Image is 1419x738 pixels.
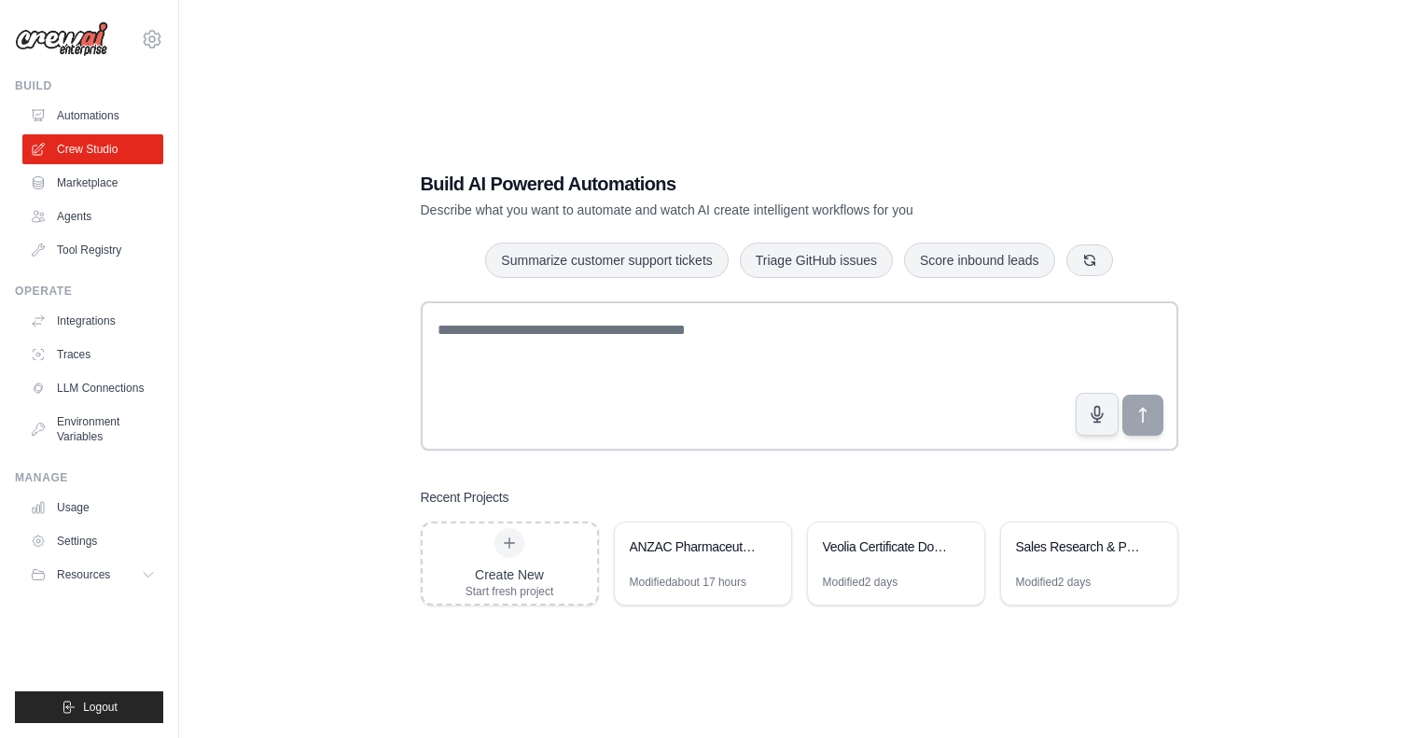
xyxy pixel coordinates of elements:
span: Resources [57,567,110,582]
h1: Build AI Powered Automations [421,171,1048,197]
p: Describe what you want to automate and watch AI create intelligent workflows for you [421,201,1048,219]
button: Score inbound leads [904,243,1055,278]
a: Marketplace [22,168,163,198]
button: Logout [15,691,163,723]
a: Automations [22,101,163,131]
div: Sales Research & PDF Generator [1016,537,1144,556]
a: LLM Connections [22,373,163,403]
div: Start fresh project [466,584,554,599]
a: Integrations [22,306,163,336]
button: Summarize customer support tickets [485,243,728,278]
div: Manage [15,470,163,485]
button: Resources [22,560,163,590]
button: Click to speak your automation idea [1076,393,1119,436]
div: Create New [466,565,554,584]
div: Operate [15,284,163,299]
a: Tool Registry [22,235,163,265]
a: Settings [22,526,163,556]
div: Modified about 17 hours [630,575,746,590]
span: Logout [83,700,118,715]
button: Triage GitHub issues [740,243,893,278]
div: ANZAC Pharmaceutical Intelligence Monitor [630,537,758,556]
div: Modified 2 days [823,575,898,590]
div: Build [15,78,163,93]
a: Traces [22,340,163,369]
a: Crew Studio [22,134,163,164]
a: Usage [22,493,163,522]
h3: Recent Projects [421,488,509,507]
div: Modified 2 days [1016,575,1092,590]
button: Get new suggestions [1066,244,1113,276]
img: Logo [15,21,108,57]
div: Veolia Certificate Download Automation [823,537,951,556]
a: Environment Variables [22,407,163,452]
a: Agents [22,202,163,231]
